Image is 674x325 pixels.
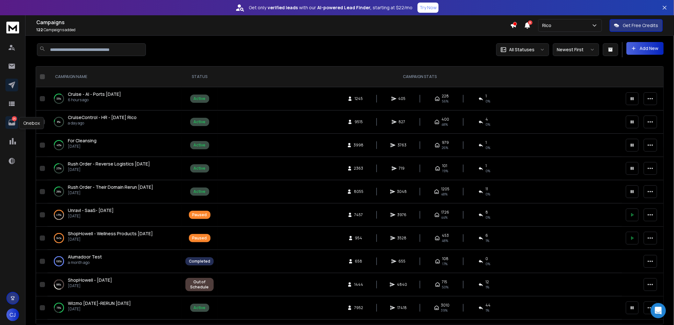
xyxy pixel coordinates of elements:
[354,166,363,171] span: 2363
[36,27,510,32] p: Campaigns added
[485,303,491,308] span: 44
[485,168,490,173] span: 0 %
[485,279,489,285] span: 12
[47,296,182,320] td: 73%Wizmo [DATE]-RERUN [DATE][DATE]
[218,67,622,87] th: CAMPAIGN STATS
[355,212,363,217] span: 7457
[528,20,533,25] span: 8
[182,67,218,87] th: STATUS
[485,215,490,220] span: 0 %
[68,161,150,167] a: Rush Order - Reverse Logistics [DATE]
[5,116,18,129] a: 25
[485,187,488,192] span: 11
[268,4,298,11] strong: verified leads
[542,22,554,29] p: Rico
[189,259,210,264] div: Completed
[485,308,489,313] span: 1 %
[68,277,112,283] a: ShopHowell - [DATE]
[68,114,137,121] a: CruiseControl - HR - [DATE] Rico
[355,259,362,264] span: 658
[194,166,206,171] div: Active
[398,96,406,101] span: 405
[194,96,206,101] div: Active
[194,305,206,310] div: Active
[68,300,131,306] span: Wizmo [DATE]-RERUN [DATE]
[36,18,510,26] h1: Campaigns
[57,305,61,311] p: 73 %
[485,285,489,290] span: 1 %
[68,91,121,97] a: Cruise - AI - Ports [DATE]
[56,258,62,265] p: 100 %
[68,260,102,265] p: a month ago
[441,187,449,192] span: 1205
[36,27,43,32] span: 122
[442,261,448,266] span: 17 %
[68,230,153,237] a: ShopHowell - Wellness Products [DATE]
[57,188,61,195] p: 29 %
[442,233,449,238] span: 453
[442,279,448,285] span: 715
[47,203,182,227] td: 45%Unravl - SaaS- [DATE][DATE]
[485,140,487,145] span: 1
[398,236,407,241] span: 3528
[509,46,535,53] p: All Statuses
[399,166,405,171] span: 719
[441,210,449,215] span: 1726
[355,236,362,241] span: 954
[47,134,182,157] td: 40%For Cleansing[DATE]
[19,117,44,129] div: Onebox
[68,121,137,126] p: a day ago
[56,212,62,218] p: 45 %
[441,117,449,122] span: 400
[397,282,407,287] span: 4840
[397,189,407,194] span: 3048
[485,192,490,197] span: 0 %
[47,67,182,87] th: CAMPAIGN NAME
[68,214,114,219] p: [DATE]
[442,163,447,168] span: 101
[398,259,405,264] span: 655
[651,303,666,318] div: Open Intercom Messenger
[442,140,449,145] span: 979
[249,4,412,11] p: Get only with our starting at $22/mo
[192,212,207,217] div: Paused
[68,237,153,242] p: [DATE]
[317,4,371,11] strong: AI-powered Lead Finder,
[354,305,363,310] span: 7952
[47,180,182,203] td: 29%Rush Order - Their Domain Rerun [DATE][DATE]
[442,145,448,150] span: 26 %
[68,277,112,283] span: ShopHowell - [DATE]
[442,285,449,290] span: 50 %
[68,167,150,172] p: [DATE]
[485,210,488,215] span: 8
[485,122,490,127] span: 0 %
[56,165,61,172] p: 25 %
[68,144,97,149] p: [DATE]
[68,97,121,102] p: 6 hours ago
[485,99,490,104] span: 0 %
[68,138,97,144] a: For Cleansing
[6,308,19,321] span: CJ
[57,281,61,288] p: 68 %
[419,4,437,11] p: Try Now
[485,238,489,243] span: 1 %
[354,282,363,287] span: 1444
[68,307,131,312] p: [DATE]
[68,114,137,120] span: CruiseControl - HR - [DATE] Rico
[57,119,61,125] p: 8 %
[68,254,102,260] span: Alumadoor Test
[68,184,153,190] a: Rush Order - Their Domain Rerun [DATE]
[189,279,210,290] div: Out of Schedule
[194,143,206,148] div: Active
[441,122,448,127] span: 48 %
[485,94,487,99] span: 1
[47,250,182,273] td: 100%Alumadoor Testa month ago
[399,119,405,124] span: 827
[354,143,364,148] span: 3998
[194,119,206,124] div: Active
[418,3,439,13] button: Try Now
[442,256,448,261] span: 108
[441,215,448,220] span: 44 %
